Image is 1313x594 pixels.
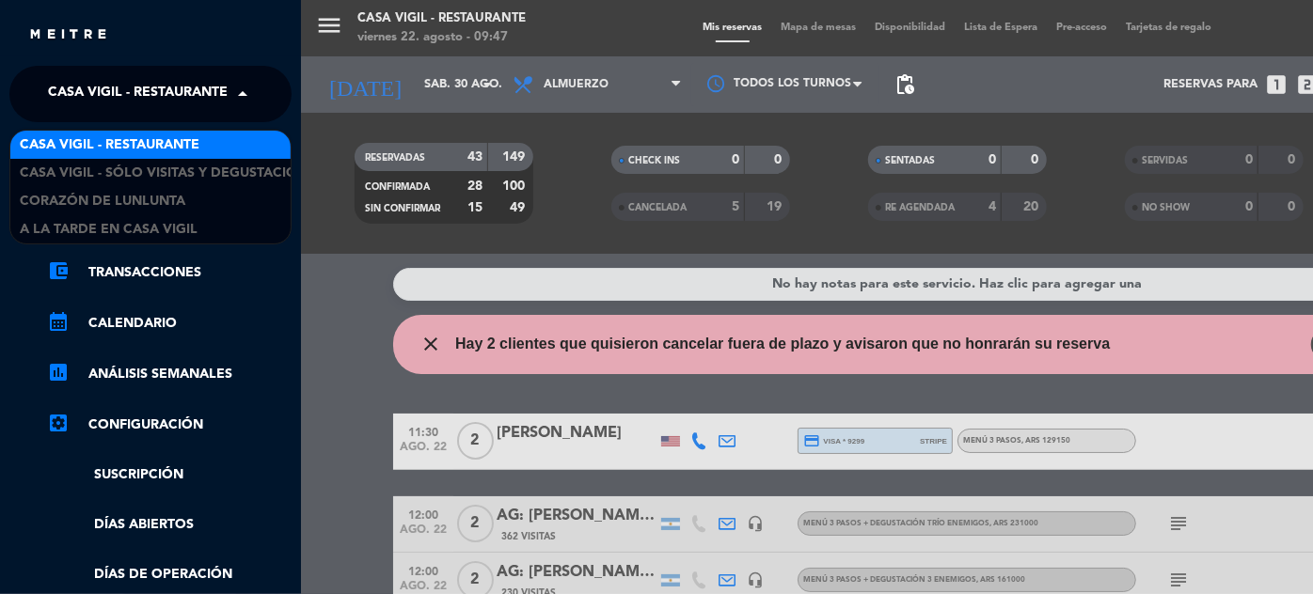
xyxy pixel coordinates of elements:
img: MEITRE [28,28,108,42]
span: pending_actions [894,73,916,96]
a: account_balance_walletTransacciones [47,261,292,284]
a: calendar_monthCalendario [47,312,292,335]
i: calendar_month [47,310,70,333]
a: Configuración [47,414,292,436]
a: Días abiertos [47,514,292,536]
a: Días de Operación [47,564,292,586]
span: Casa Vigil - Restaurante [48,74,228,114]
span: Casa Vigil - SÓLO Visitas y Degustaciones [20,163,324,184]
i: settings_applications [47,412,70,434]
a: assessmentANÁLISIS SEMANALES [47,363,292,385]
i: account_balance_wallet [47,259,70,282]
i: assessment [47,361,70,383]
a: Suscripción [47,464,292,486]
span: A la tarde en Casa Vigil [20,219,198,241]
span: Casa Vigil - Restaurante [20,134,199,156]
span: Corazón de Lunlunta [20,191,185,212]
